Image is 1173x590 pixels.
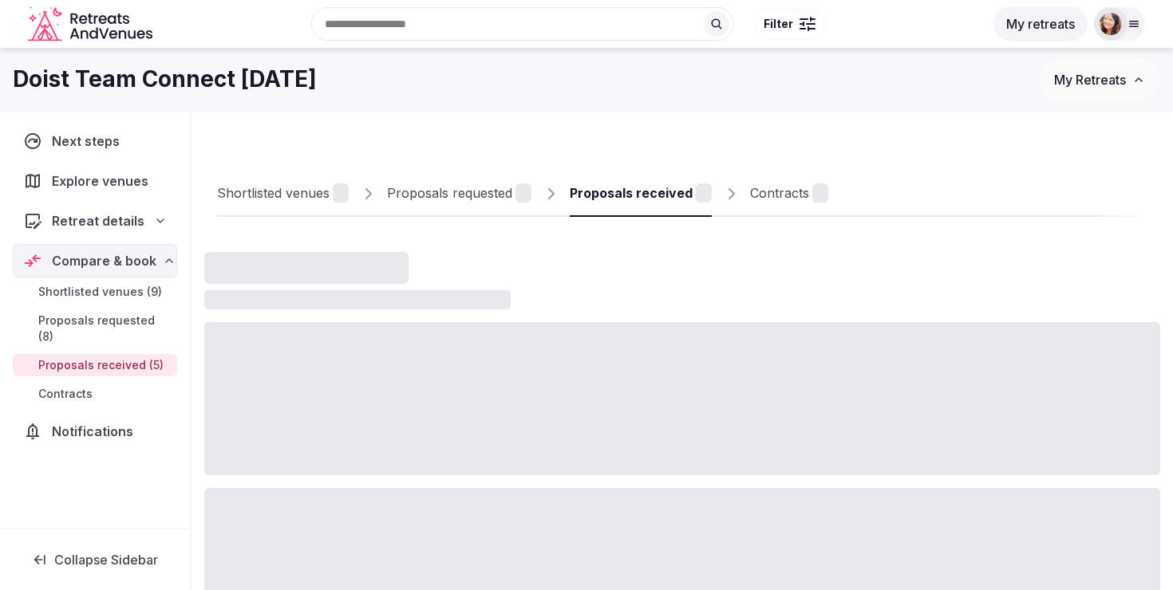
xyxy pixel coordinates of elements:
[13,309,177,348] a: Proposals requested (8)
[217,171,349,217] a: Shortlisted venues
[753,9,826,39] button: Filter
[52,171,155,191] span: Explore venues
[52,132,126,151] span: Next steps
[217,183,330,203] div: Shortlisted venues
[764,16,793,32] span: Filter
[13,164,177,198] a: Explore venues
[13,383,177,405] a: Contracts
[28,6,156,42] a: Visit the homepage
[13,281,177,303] a: Shortlisted venues (9)
[38,357,164,373] span: Proposals received (5)
[54,552,158,568] span: Collapse Sidebar
[993,16,1088,32] a: My retreats
[750,171,828,217] a: Contracts
[1054,72,1126,88] span: My Retreats
[570,171,712,217] a: Proposals received
[570,183,693,203] div: Proposals received
[387,183,512,203] div: Proposals requested
[28,6,156,42] svg: Retreats and Venues company logo
[38,386,93,402] span: Contracts
[13,124,177,158] a: Next steps
[13,542,177,577] button: Collapse Sidebar
[13,64,317,95] h1: Doist Team Connect [DATE]
[750,183,809,203] div: Contracts
[993,6,1088,41] button: My retreats
[1100,13,1122,35] img: rikke
[52,251,156,270] span: Compare & book
[13,354,177,376] a: Proposals received (5)
[52,422,140,441] span: Notifications
[38,284,162,300] span: Shortlisted venues (9)
[38,313,171,344] span: Proposals requested (8)
[52,211,144,230] span: Retreat details
[1039,60,1160,100] button: My Retreats
[13,415,177,448] a: Notifications
[387,171,531,217] a: Proposals requested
